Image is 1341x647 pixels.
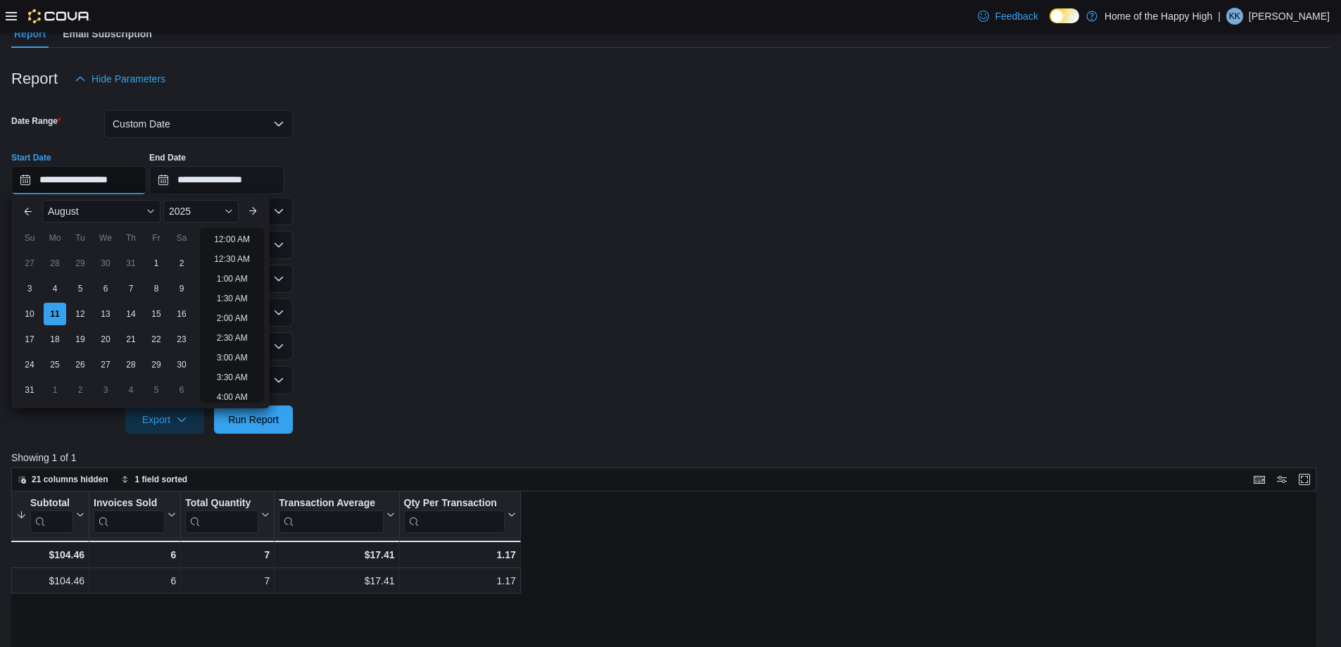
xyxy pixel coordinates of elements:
div: day-13 [94,303,117,325]
button: Keyboard shortcuts [1251,471,1268,488]
div: $104.46 [16,572,84,589]
button: Previous Month [17,200,39,222]
div: day-3 [18,277,41,300]
button: Next month [241,200,264,222]
label: Start Date [11,152,51,163]
div: Mo [44,227,66,249]
p: Showing 1 of 1 [11,451,1330,465]
span: Export [134,406,196,434]
button: 21 columns hidden [12,471,114,488]
span: Report [14,20,46,48]
input: Press the down key to open a popover containing a calendar. [149,166,284,194]
div: Th [120,227,142,249]
div: day-30 [94,252,117,275]
div: Subtotal [30,497,73,510]
div: day-1 [44,379,66,401]
div: day-21 [120,328,142,351]
div: $17.41 [279,546,394,563]
div: Sa [170,227,193,249]
div: Fr [145,227,168,249]
button: Open list of options [273,206,284,217]
button: Display options [1273,471,1290,488]
div: day-28 [120,353,142,376]
div: day-26 [69,353,92,376]
div: day-4 [120,379,142,401]
span: 21 columns hidden [32,474,108,485]
div: day-5 [69,277,92,300]
img: Cova [28,9,91,23]
div: Kalvin Keys [1226,8,1243,25]
button: Export [125,406,204,434]
ul: Time [200,228,264,403]
div: day-20 [94,328,117,351]
div: 6 [94,572,176,589]
div: day-5 [145,379,168,401]
div: day-17 [18,328,41,351]
button: Qty Per Transaction [404,497,516,533]
div: Transaction Average [279,497,383,510]
div: day-2 [170,252,193,275]
div: day-4 [44,277,66,300]
span: August [48,206,79,217]
li: 1:30 AM [211,290,253,307]
div: Tu [69,227,92,249]
span: Dark Mode [1050,23,1050,24]
button: Transaction Average [279,497,394,533]
p: | [1218,8,1221,25]
div: Su [18,227,41,249]
div: We [94,227,117,249]
div: Invoices Sold [94,497,165,533]
div: August, 2025 [17,251,194,403]
div: day-29 [145,353,168,376]
div: Button. Open the month selector. August is currently selected. [42,200,160,222]
div: $17.41 [279,572,394,589]
div: day-2 [69,379,92,401]
div: $104.46 [15,546,84,563]
div: day-24 [18,353,41,376]
span: 2025 [169,206,191,217]
div: day-18 [44,328,66,351]
label: End Date [149,152,186,163]
div: day-28 [44,252,66,275]
li: 2:00 AM [211,310,253,327]
input: Dark Mode [1050,8,1079,23]
div: day-11 [44,303,66,325]
span: KK [1229,8,1240,25]
button: Subtotal [16,497,84,533]
div: day-30 [170,353,193,376]
div: day-7 [120,277,142,300]
div: day-25 [44,353,66,376]
button: Open list of options [273,273,284,284]
div: Subtotal [30,497,73,533]
div: Qty Per Transaction [404,497,505,510]
div: Total Quantity [185,497,258,510]
div: day-31 [120,252,142,275]
div: Invoices Sold [94,497,165,510]
li: 12:30 AM [208,251,256,268]
div: day-27 [94,353,117,376]
div: day-14 [120,303,142,325]
div: day-10 [18,303,41,325]
button: Custom Date [104,110,293,138]
h3: Report [11,70,58,87]
div: day-31 [18,379,41,401]
li: 2:30 AM [211,329,253,346]
div: 7 [185,546,270,563]
div: day-15 [145,303,168,325]
li: 1:00 AM [211,270,253,287]
p: [PERSON_NAME] [1249,8,1330,25]
li: 3:30 AM [211,369,253,386]
button: Run Report [214,406,293,434]
div: day-29 [69,252,92,275]
div: day-6 [94,277,117,300]
div: 6 [94,546,176,563]
div: day-22 [145,328,168,351]
span: Feedback [995,9,1038,23]
div: day-23 [170,328,193,351]
div: 1.17 [404,546,516,563]
div: Transaction Average [279,497,383,533]
span: 1 field sorted [135,474,188,485]
div: Qty Per Transaction [404,497,505,533]
div: 7 [185,572,270,589]
div: day-16 [170,303,193,325]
